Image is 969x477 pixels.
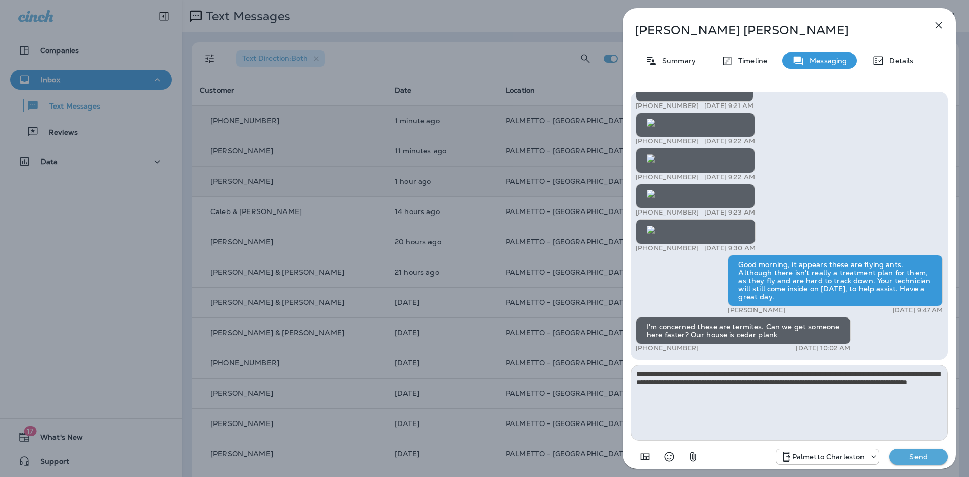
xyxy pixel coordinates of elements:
p: [DATE] 10:02 AM [796,344,850,352]
p: Send [897,452,940,461]
p: [PHONE_NUMBER] [636,208,699,217]
p: [PHONE_NUMBER] [636,102,699,110]
p: [DATE] 9:23 AM [704,208,755,217]
p: [PHONE_NUMBER] [636,344,699,352]
p: [PHONE_NUMBER] [636,137,699,145]
p: Timeline [733,57,767,65]
div: I'm concerned these are termites. Can we get someone here faster? Our house is cedar plank [636,317,851,344]
p: [PHONE_NUMBER] [636,173,699,181]
p: Palmetto Charleston [792,453,865,461]
p: [DATE] 9:22 AM [704,137,755,145]
p: [PERSON_NAME] [728,306,785,314]
p: Summary [657,57,696,65]
img: twilio-download [647,119,655,127]
p: [PERSON_NAME] [PERSON_NAME] [635,23,910,37]
div: +1 (843) 277-8322 [776,451,879,463]
p: [DATE] 9:21 AM [704,102,753,110]
p: [DATE] 9:30 AM [704,244,756,252]
p: [DATE] 9:22 AM [704,173,755,181]
button: Add in a premade template [635,447,655,467]
img: twilio-download [647,154,655,163]
p: Messaging [804,57,847,65]
p: [PHONE_NUMBER] [636,244,699,252]
img: twilio-download [647,190,655,198]
p: [DATE] 9:47 AM [893,306,943,314]
button: Select an emoji [659,447,679,467]
div: Good morning, it appears these are flying ants. Although there isn't really a treatment plan for ... [728,255,943,306]
img: twilio-download [647,226,655,234]
button: Send [889,449,948,465]
p: Details [884,57,913,65]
